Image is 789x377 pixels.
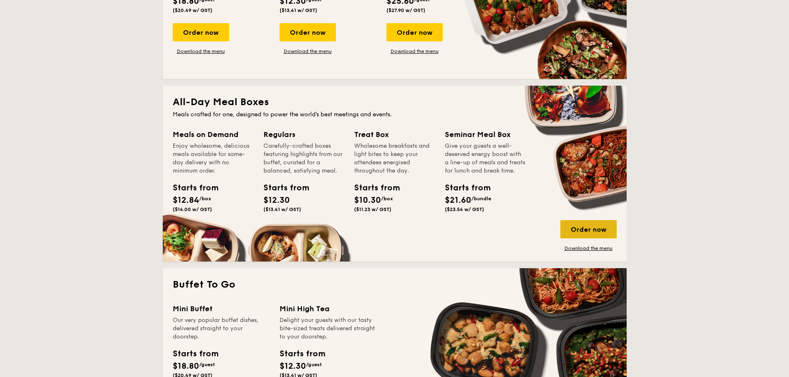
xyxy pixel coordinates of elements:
div: Starts from [445,182,482,194]
div: Give your guests a well-deserved energy boost with a line-up of meals and treats for lunch and br... [445,142,526,175]
div: Meals on Demand [173,129,253,140]
div: Seminar Meal Box [445,129,526,140]
a: Download the menu [560,245,617,252]
span: ($20.49 w/ GST) [173,7,212,13]
span: $12.84 [173,195,199,205]
div: Order now [280,23,336,41]
span: $12.30 [263,195,290,205]
div: Starts from [263,182,301,194]
span: ($27.90 w/ GST) [386,7,425,13]
span: $21.60 [445,195,471,205]
span: /box [199,196,211,202]
div: Wholesome breakfasts and light bites to keep your attendees energised throughout the day. [354,142,435,175]
h2: Buffet To Go [173,278,617,291]
span: /guest [199,362,215,367]
div: Carefully-crafted boxes featuring highlights from our buffet, curated for a balanced, satisfying ... [263,142,344,175]
a: Download the menu [280,48,336,55]
span: $18.80 [173,361,199,371]
span: ($13.41 w/ GST) [280,7,317,13]
div: Starts from [354,182,391,194]
div: Order now [173,23,229,41]
span: $10.30 [354,195,381,205]
div: Enjoy wholesome, delicious meals available for same-day delivery with no minimum order. [173,142,253,175]
span: ($11.23 w/ GST) [354,207,391,212]
span: ($13.41 w/ GST) [263,207,301,212]
span: ($23.54 w/ GST) [445,207,484,212]
a: Download the menu [173,48,229,55]
div: Meals crafted for one, designed to power the world's best meetings and events. [173,110,617,119]
span: $12.30 [280,361,306,371]
span: ($14.00 w/ GST) [173,207,212,212]
div: Mini Buffet [173,303,270,315]
a: Download the menu [386,48,443,55]
div: Our very popular buffet dishes, delivered straight to your doorstep. [173,316,270,341]
span: /box [381,196,393,202]
div: Regulars [263,129,344,140]
div: Order now [560,220,617,238]
div: Delight your guests with our tasty bite-sized treats delivered straight to your doorstep. [280,316,376,341]
span: /bundle [471,196,491,202]
div: Order now [386,23,443,41]
div: Starts from [173,182,210,194]
div: Starts from [173,348,218,360]
h2: All-Day Meal Boxes [173,96,617,109]
div: Starts from [280,348,325,360]
div: Treat Box [354,129,435,140]
span: /guest [306,362,322,367]
div: Mini High Tea [280,303,376,315]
